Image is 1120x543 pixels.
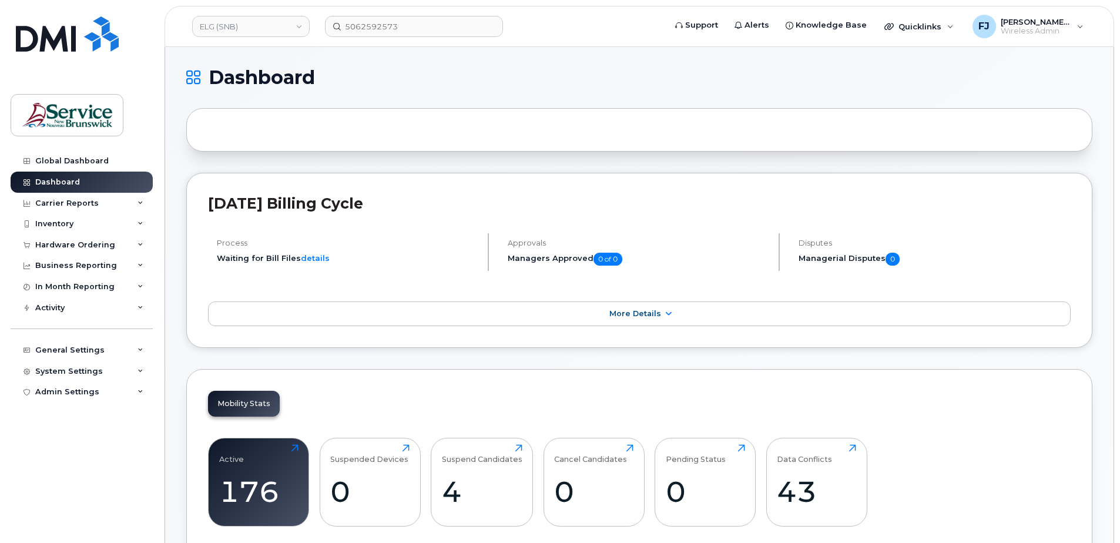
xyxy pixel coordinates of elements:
[609,309,661,318] span: More Details
[219,444,244,464] div: Active
[442,444,522,519] a: Suspend Candidates4
[219,474,299,509] div: 176
[508,239,769,247] h4: Approvals
[777,444,856,519] a: Data Conflicts43
[208,195,1071,212] h2: [DATE] Billing Cycle
[442,444,522,464] div: Suspend Candidates
[330,474,410,509] div: 0
[508,253,769,266] h5: Managers Approved
[593,253,622,266] span: 0 of 0
[301,253,330,263] a: details
[209,69,315,86] span: Dashboard
[219,444,299,519] a: Active176
[666,444,745,519] a: Pending Status0
[666,474,745,509] div: 0
[330,444,410,519] a: Suspended Devices0
[886,253,900,266] span: 0
[217,253,478,264] li: Waiting for Bill Files
[666,444,726,464] div: Pending Status
[799,253,1071,266] h5: Managerial Disputes
[554,444,627,464] div: Cancel Candidates
[777,444,832,464] div: Data Conflicts
[442,474,522,509] div: 4
[554,444,633,519] a: Cancel Candidates0
[799,239,1071,247] h4: Disputes
[217,239,478,247] h4: Process
[777,474,856,509] div: 43
[330,444,408,464] div: Suspended Devices
[554,474,633,509] div: 0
